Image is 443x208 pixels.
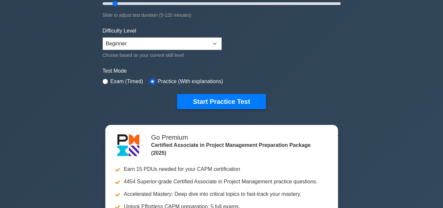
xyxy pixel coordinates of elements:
[177,94,266,109] button: Start Practice Test
[111,78,143,85] label: Exam (Timed)
[103,67,341,75] label: Test Mode
[158,78,223,85] label: Practice (With explanations)
[103,11,341,19] div: Slide to adjust test duration (5-120 minutes)
[103,51,222,59] div: Choose based on your current skill level
[103,27,136,35] label: Difficulty Level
